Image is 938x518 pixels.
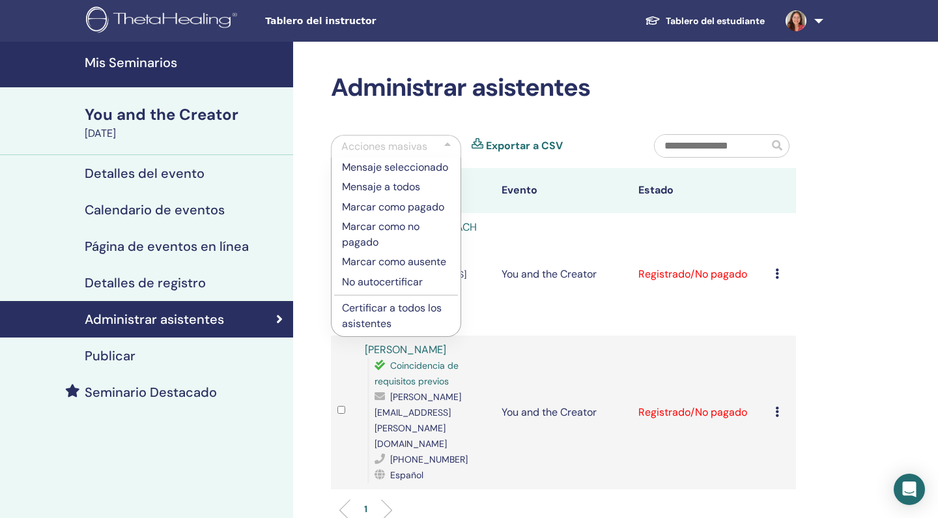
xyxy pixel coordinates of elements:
[342,274,450,290] p: No autocertificar
[342,160,450,175] p: Mensaje seleccionado
[85,126,285,141] div: [DATE]
[85,202,225,218] h4: Calendario de eventos
[85,165,205,181] h4: Detalles del evento
[786,10,806,31] img: default.jpg
[85,104,285,126] div: You and the Creator
[85,384,217,400] h4: Seminario Destacado
[85,55,285,70] h4: Mis Seminarios
[85,311,224,327] h4: Administrar asistentes
[342,300,450,332] p: Certificar a todos los asistentes
[85,275,206,291] h4: Detalles de registro
[342,199,450,215] p: Marcar como pagado
[364,502,367,516] p: 1
[342,179,450,195] p: Mensaje a todos
[632,168,769,213] th: Estado
[86,7,242,36] img: logo.png
[486,138,563,154] a: Exportar a CSV
[77,104,293,141] a: You and the Creator[DATE]
[495,213,632,336] td: You and the Creator
[342,254,450,270] p: Marcar como ausente
[365,343,446,356] a: [PERSON_NAME]
[85,238,249,254] h4: Página de eventos en línea
[375,391,461,450] span: [PERSON_NAME][EMAIL_ADDRESS][PERSON_NAME][DOMAIN_NAME]
[634,9,775,33] a: Tablero del estudiante
[375,360,459,387] span: Coincidencia de requisitos previos
[645,15,661,26] img: graduation-cap-white.svg
[495,168,632,213] th: Evento
[85,348,135,364] h4: Publicar
[331,73,796,103] h2: Administrar asistentes
[390,469,423,481] span: Español
[341,139,427,154] div: Acciones masivas
[390,453,468,465] span: [PHONE_NUMBER]
[265,14,461,28] span: Tablero del instructor
[342,219,450,250] p: Marcar como no pagado
[495,336,632,489] td: You and the Creator
[894,474,925,505] div: Open Intercom Messenger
